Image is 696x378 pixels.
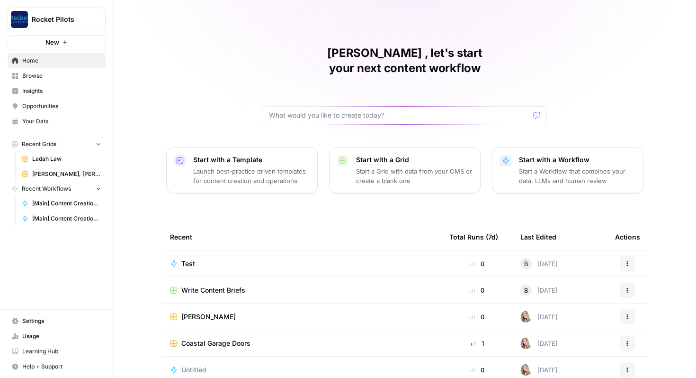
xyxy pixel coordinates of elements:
p: Start a Workflow that combines your data, LLMs and human review [519,166,635,185]
span: Settings [22,317,101,325]
a: Test [170,259,434,268]
a: Opportunities [8,99,106,114]
button: Start with a WorkflowStart a Workflow that combines your data, LLMs and human review [492,147,643,194]
span: Ladah Law [32,155,101,163]
span: B [524,259,528,268]
span: Browse [22,72,101,80]
button: Help + Support [8,359,106,374]
a: Coastal Garage Doors [170,339,434,348]
a: Home [8,53,106,68]
button: Workspace: Rocket Pilots [8,8,106,31]
p: Start with a Grid [356,155,473,165]
span: [Main] Content Creation Article [32,214,101,223]
a: Your Data [8,114,106,129]
span: Recent Grids [22,140,56,148]
span: Recent Workflows [22,184,71,193]
div: 0 [449,259,505,268]
img: 5w5gfnfvi8qmvnmuepwg2tjpkkn3 [520,338,532,349]
button: Recent Workflows [8,182,106,196]
span: Rocket Pilots [32,15,89,24]
div: Total Runs (7d) [449,224,498,250]
a: [PERSON_NAME] [170,312,434,322]
div: 1 [449,339,505,348]
a: Insights [8,83,106,99]
button: Start with a TemplateLaunch best-practice driven templates for content creation and operations [166,147,318,194]
span: Usage [22,332,101,341]
a: Untitled [170,365,434,375]
button: Start with a GridStart a Grid with data from your CMS or create a blank one [329,147,481,194]
span: Test [181,259,195,268]
a: [Main] Content Creation Brief [18,196,106,211]
span: Help + Support [22,362,101,371]
span: Home [22,56,101,65]
a: Browse [8,68,106,83]
p: Start a Grid with data from your CMS or create a blank one [356,166,473,185]
div: 0 [449,365,505,375]
a: [Main] Content Creation Article [18,211,106,226]
div: Last Edited [520,224,556,250]
span: [PERSON_NAME] [181,312,236,322]
h1: [PERSON_NAME] , let's start your next content workflow [263,46,547,76]
div: [DATE] [520,364,558,376]
img: 5w5gfnfvi8qmvnmuepwg2tjpkkn3 [520,311,532,323]
span: Write Content Briefs [181,286,245,295]
img: Rocket Pilots Logo [11,11,28,28]
a: Usage [8,329,106,344]
img: 5w5gfnfvi8qmvnmuepwg2tjpkkn3 [520,364,532,376]
a: Settings [8,313,106,329]
span: Untitled [181,365,206,375]
div: [DATE] [520,338,558,349]
button: New [8,35,106,49]
div: Recent [170,224,434,250]
p: Start with a Template [193,155,310,165]
div: [DATE] [520,285,558,296]
span: Insights [22,87,101,95]
span: [PERSON_NAME], [PERSON_NAME] & [PERSON_NAME] [32,170,101,178]
span: Learning Hub [22,347,101,356]
div: [DATE] [520,258,558,269]
div: [DATE] [520,311,558,323]
div: Actions [615,224,640,250]
a: Learning Hub [8,344,106,359]
span: B [524,286,528,295]
span: [Main] Content Creation Brief [32,199,101,208]
div: 0 [449,286,505,295]
button: Recent Grids [8,137,106,151]
span: Coastal Garage Doors [181,339,250,348]
span: Opportunities [22,102,101,111]
a: Ladah Law [18,151,106,166]
p: Start with a Workflow [519,155,635,165]
a: [PERSON_NAME], [PERSON_NAME] & [PERSON_NAME] [18,166,106,182]
div: 0 [449,312,505,322]
input: What would you like to create today? [269,111,529,120]
a: Write Content Briefs [170,286,434,295]
span: New [45,37,59,47]
span: Your Data [22,117,101,126]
